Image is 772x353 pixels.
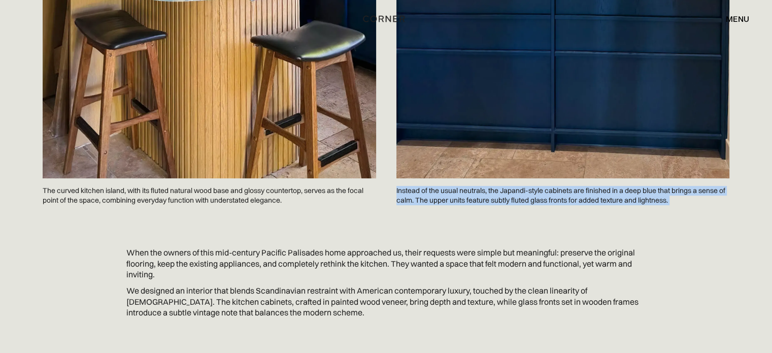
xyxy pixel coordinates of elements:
[396,178,730,213] p: Instead of the usual neutrals, the Japandi-style cabinets are finished in a deep blue that brings...
[126,324,646,335] p: ‍
[43,178,376,213] p: The curved kitchen island, with its fluted natural wood base and glossy countertop, serves as the...
[126,285,646,318] p: We designed an interior that blends Scandinavian restraint with American contemporary luxury, tou...
[126,247,646,280] p: When the owners of this mid-century Pacific Palisades home approached us, their requests were sim...
[716,10,749,27] div: menu
[359,12,412,25] a: home
[726,15,749,23] div: menu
